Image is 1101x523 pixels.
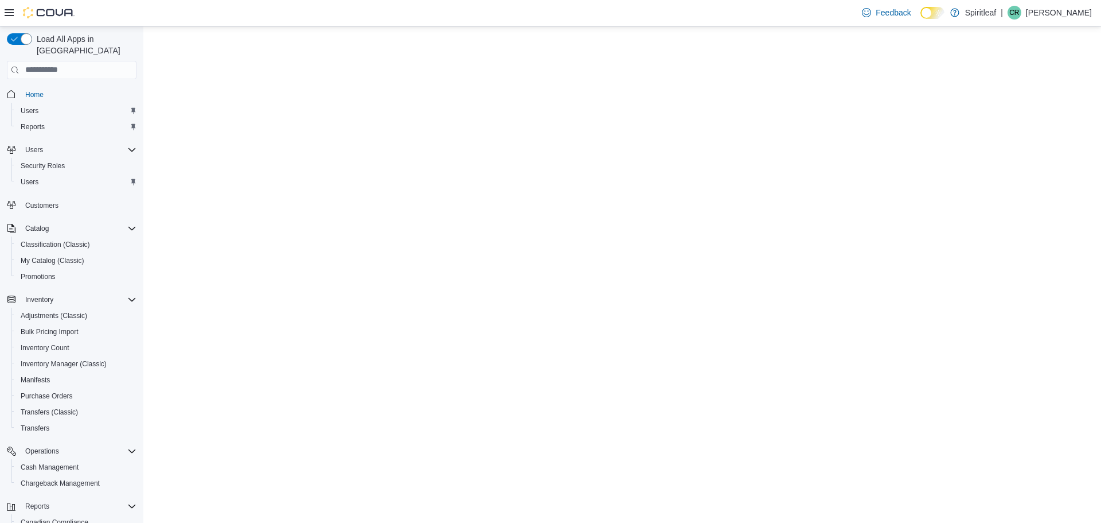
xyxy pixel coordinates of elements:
[11,340,141,356] button: Inventory Count
[16,476,104,490] a: Chargeback Management
[1001,6,1003,20] p: |
[11,269,141,285] button: Promotions
[16,175,136,189] span: Users
[11,356,141,372] button: Inventory Manager (Classic)
[16,159,136,173] span: Security Roles
[21,444,64,458] button: Operations
[21,444,136,458] span: Operations
[16,309,136,323] span: Adjustments (Classic)
[21,143,136,157] span: Users
[920,7,944,19] input: Dark Mode
[2,220,141,237] button: Catalog
[16,175,43,189] a: Users
[16,254,89,268] a: My Catalog (Classic)
[21,177,38,187] span: Users
[21,122,45,131] span: Reports
[21,392,73,401] span: Purchase Orders
[11,103,141,119] button: Users
[16,373,54,387] a: Manifests
[2,292,141,308] button: Inventory
[21,293,58,307] button: Inventory
[21,499,136,513] span: Reports
[16,460,136,474] span: Cash Management
[11,237,141,253] button: Classification (Classic)
[21,375,50,385] span: Manifests
[2,197,141,214] button: Customers
[1026,6,1092,20] p: [PERSON_NAME]
[16,270,136,284] span: Promotions
[16,357,111,371] a: Inventory Manager (Classic)
[25,447,59,456] span: Operations
[1008,6,1021,20] div: Courtney R
[11,475,141,491] button: Chargeback Management
[965,6,996,20] p: Spiritleaf
[876,7,911,18] span: Feedback
[11,372,141,388] button: Manifests
[21,293,136,307] span: Inventory
[21,199,63,212] a: Customers
[16,120,49,134] a: Reports
[2,498,141,514] button: Reports
[21,408,78,417] span: Transfers (Classic)
[16,159,69,173] a: Security Roles
[1009,6,1019,20] span: CR
[21,222,136,235] span: Catalog
[11,158,141,174] button: Security Roles
[16,405,83,419] a: Transfers (Classic)
[16,421,54,435] a: Transfers
[21,88,48,102] a: Home
[21,106,38,115] span: Users
[16,325,136,339] span: Bulk Pricing Import
[11,119,141,135] button: Reports
[16,104,136,118] span: Users
[21,256,84,265] span: My Catalog (Classic)
[25,295,53,304] span: Inventory
[16,254,136,268] span: My Catalog (Classic)
[21,198,136,212] span: Customers
[21,359,107,369] span: Inventory Manager (Classic)
[16,389,77,403] a: Purchase Orders
[16,120,136,134] span: Reports
[23,7,75,18] img: Cova
[16,389,136,403] span: Purchase Orders
[16,421,136,435] span: Transfers
[16,476,136,490] span: Chargeback Management
[21,87,136,102] span: Home
[21,222,53,235] button: Catalog
[25,502,49,511] span: Reports
[21,240,90,249] span: Classification (Classic)
[21,424,49,433] span: Transfers
[16,341,74,355] a: Inventory Count
[16,341,136,355] span: Inventory Count
[16,238,136,251] span: Classification (Classic)
[25,145,43,154] span: Users
[21,499,54,513] button: Reports
[16,373,136,387] span: Manifests
[11,420,141,436] button: Transfers
[16,460,83,474] a: Cash Management
[11,404,141,420] button: Transfers (Classic)
[21,327,79,336] span: Bulk Pricing Import
[11,253,141,269] button: My Catalog (Classic)
[11,388,141,404] button: Purchase Orders
[11,324,141,340] button: Bulk Pricing Import
[857,1,915,24] a: Feedback
[21,463,79,472] span: Cash Management
[21,311,87,320] span: Adjustments (Classic)
[25,224,49,233] span: Catalog
[16,238,95,251] a: Classification (Classic)
[25,201,58,210] span: Customers
[11,459,141,475] button: Cash Management
[2,86,141,103] button: Home
[11,308,141,324] button: Adjustments (Classic)
[32,33,136,56] span: Load All Apps in [GEOGRAPHIC_DATA]
[16,270,60,284] a: Promotions
[21,143,48,157] button: Users
[16,357,136,371] span: Inventory Manager (Classic)
[16,325,83,339] a: Bulk Pricing Import
[21,272,56,281] span: Promotions
[21,479,100,488] span: Chargeback Management
[16,309,92,323] a: Adjustments (Classic)
[2,443,141,459] button: Operations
